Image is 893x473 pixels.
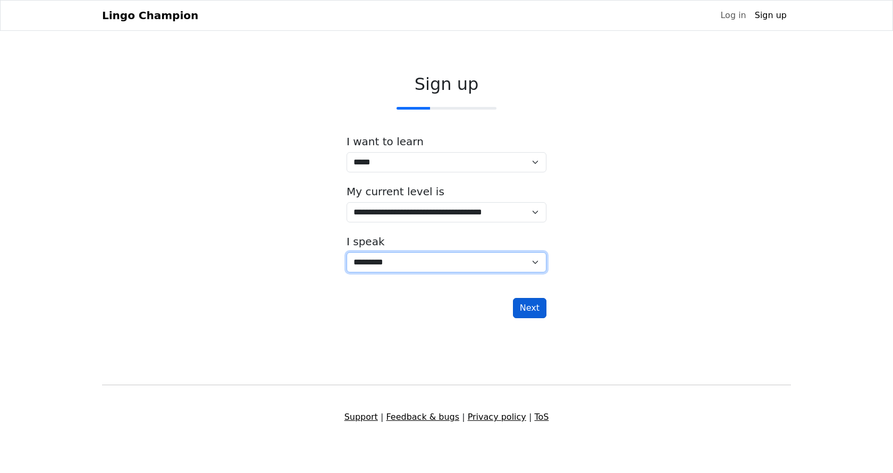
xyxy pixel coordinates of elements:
label: I want to learn [347,135,424,148]
button: Next [513,298,546,318]
h2: Sign up [347,74,546,94]
a: Feedback & bugs [386,412,459,422]
a: Support [344,412,378,422]
label: My current level is [347,185,444,198]
a: Lingo Champion [102,5,198,26]
a: Sign up [751,5,791,26]
a: Privacy policy [468,412,526,422]
div: | | | [96,411,797,424]
a: Log in [716,5,750,26]
a: ToS [534,412,549,422]
label: I speak [347,235,385,248]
